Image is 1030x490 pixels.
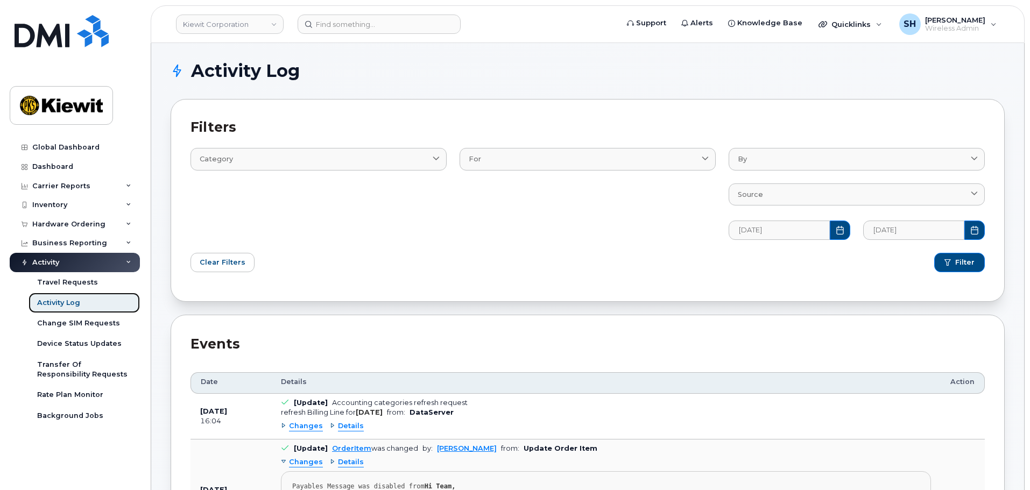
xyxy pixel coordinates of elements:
[863,221,964,240] input: MM/DD/YYYY
[934,253,985,272] button: Filter
[289,421,323,431] span: Changes
[941,372,985,394] th: Action
[294,399,328,407] b: [Update]
[410,408,454,416] b: DataServer
[469,154,481,164] span: For
[387,408,405,416] span: from:
[524,444,597,452] b: Update Order Item
[200,416,262,426] div: 16:04
[729,183,985,205] a: Source
[201,377,218,387] span: Date
[338,457,364,467] span: Details
[281,399,468,416] div: Accounting categories refresh request refresh Billing Line for
[729,221,830,240] input: MM/DD/YYYY
[738,189,763,200] span: Source
[191,253,255,272] button: Clear Filters
[983,443,1022,482] iframe: Messenger Launcher
[501,444,519,452] span: from:
[191,335,985,354] div: Events
[200,257,245,267] span: Clear Filters
[729,148,985,170] a: By
[332,444,418,452] div: was changed
[191,119,985,135] h2: Filters
[830,221,850,240] button: Choose Date
[955,258,975,267] span: Filter
[437,444,497,452] a: [PERSON_NAME]
[738,154,747,164] span: By
[281,377,307,387] span: Details
[338,421,364,431] span: Details
[460,148,716,170] a: For
[422,444,433,452] span: by:
[191,148,447,170] a: Category
[191,63,300,79] span: Activity Log
[294,444,328,452] b: [Update]
[200,407,227,415] b: [DATE]
[289,457,323,467] span: Changes
[356,408,383,416] strong: [DATE]
[200,154,233,164] span: Category
[964,221,985,240] button: Choose Date
[332,444,371,452] a: OrderItem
